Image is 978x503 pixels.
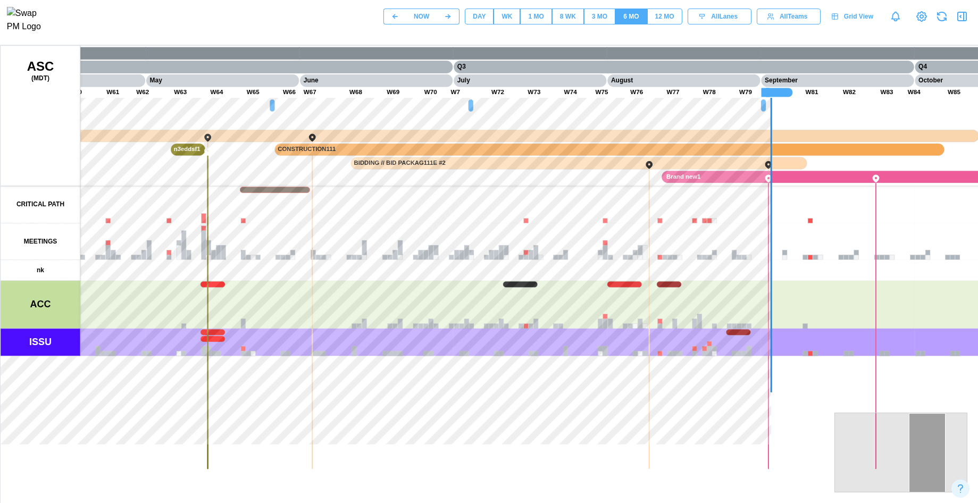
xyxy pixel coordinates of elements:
[552,9,584,24] button: 8 WK
[623,12,639,22] div: 6 MO
[494,9,520,24] button: WK
[711,9,738,24] span: All Lanes
[520,9,551,24] button: 1 MO
[955,9,969,24] button: Open Drawer
[414,12,429,22] div: NOW
[501,12,512,22] div: WK
[914,9,929,24] a: View Project
[655,12,674,22] div: 12 MO
[887,7,905,26] a: Notifications
[584,9,615,24] button: 3 MO
[592,12,607,22] div: 3 MO
[406,9,437,24] button: NOW
[465,9,494,24] button: DAY
[757,9,821,24] button: AllTeams
[560,12,576,22] div: 8 WK
[7,7,50,33] img: Swap PM Logo
[615,9,647,24] button: 6 MO
[934,9,949,24] button: Refresh Grid
[826,9,881,24] a: Grid View
[780,9,807,24] span: All Teams
[647,9,682,24] button: 12 MO
[844,9,873,24] span: Grid View
[473,12,486,22] div: DAY
[528,12,544,22] div: 1 MO
[688,9,751,24] button: AllLanes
